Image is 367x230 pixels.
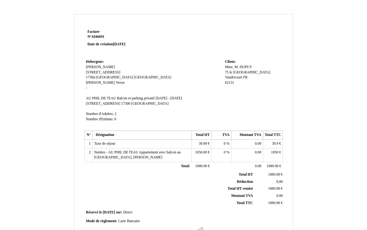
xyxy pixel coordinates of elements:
span: Client: [225,60,236,64]
span: DUPUY [240,65,252,69]
span: 4346691 [92,35,104,39]
span: [GEOGRAPHIC_DATA] [134,75,171,79]
td: € [263,140,283,148]
span: [GEOGRAPHIC_DATA] [131,102,168,106]
span: 1050 [271,150,278,154]
span: Vaudricourt [225,75,242,79]
strong: N° [88,34,162,39]
td: € [191,148,211,162]
span: - [86,86,87,90]
span: 1730à [86,75,95,79]
td: € [263,148,283,162]
span: 0.00 [255,142,261,146]
span: 1089.90 [268,172,280,177]
span: [STREET_ADDRESS] [86,102,120,106]
span: [PERSON_NAME] [86,81,115,85]
span: 0 [115,117,116,121]
span: 0,00 [276,180,283,184]
td: € [191,140,211,148]
td: € [254,185,284,192]
span: 17300 [121,102,130,106]
td: € [191,162,211,171]
span: Nombre d'Adultes: [86,112,114,116]
td: % [212,148,231,162]
span: [DATE] [113,42,125,46]
span: Direct [123,210,132,214]
span: Carte Bancaire [118,219,140,223]
span: 0 [224,150,226,154]
span: Total HT remisé [227,187,253,191]
th: Désignation [92,131,191,140]
td: € [254,199,284,207]
span: Nuitées - AU PHIL DE l'EAU Appartement avec balcon au [GEOGRAPHIC_DATA], [PERSON_NAME] [94,150,181,160]
th: Total HT [191,131,211,140]
span: Réduction [237,180,253,184]
th: Total TTC [263,131,283,140]
span: 2 [115,112,116,116]
span: 0 [224,142,226,146]
span: [PERSON_NAME] [86,65,115,69]
span: 0.00 [276,194,283,198]
strong: Date de création [88,42,125,46]
span: 1089.90 [268,187,280,191]
span: Réservé le [86,210,102,214]
span: Mode de règlement: [86,219,117,223]
span: 1089.90 [268,201,280,205]
th: N° [84,131,92,140]
span: Mme, M. [225,65,239,69]
span: FR [243,75,247,79]
span: [STREET_ADDRESS] [86,70,120,74]
span: 75 le [GEOGRAPHIC_DATA] [225,70,270,74]
span: 0.00 [255,150,261,154]
span: Montant TVA [231,194,253,198]
span: AU PHIL DE l'EAU Balcon et parking privatif [86,96,155,100]
span: Total TTC [237,201,253,205]
span: [DATE] [103,210,115,214]
span: 39.90 [199,142,207,146]
span: [GEOGRAPHIC_DATA] [96,75,133,79]
span: Taxe de séjour [94,142,115,146]
th: Montant TVA [231,131,263,140]
span: [DATE] - [DATE] [155,96,182,100]
span: 39.9 [272,142,278,146]
span: Facture [88,30,100,34]
span: Veron [116,81,125,85]
td: € [254,171,284,178]
span: sur: [116,210,122,214]
span: 1089.90 [267,164,278,168]
span: Hebergeur: [86,60,104,64]
td: € [263,162,283,171]
td: 1 [84,140,92,148]
span: 0.00 [255,164,261,168]
span: 62131 [225,81,234,85]
span: 1089.90 [195,164,207,168]
span: Nombre d'Enfants: [86,117,114,121]
span: Total: [181,164,190,168]
span: Total HT [239,172,253,177]
td: 2 [84,148,92,162]
td: % [212,140,231,148]
th: TVA [212,131,231,140]
span: 1050.00 [195,150,207,154]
